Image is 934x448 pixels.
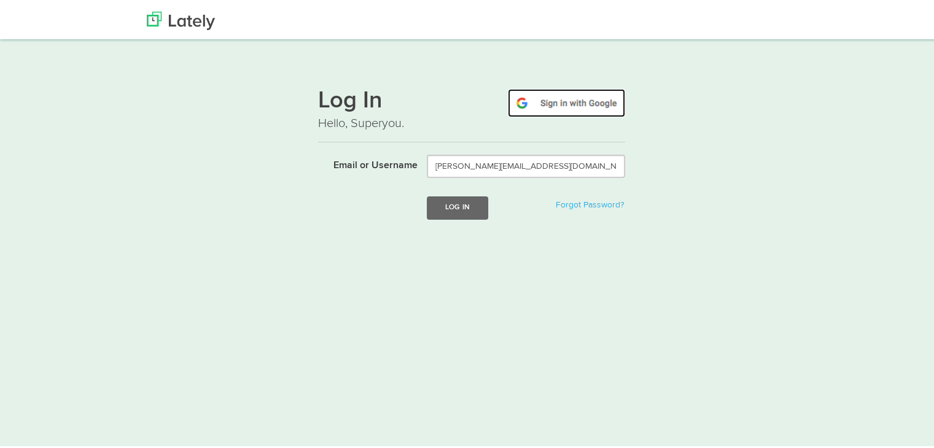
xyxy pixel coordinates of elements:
img: google-signin.png [508,87,625,115]
h1: Log In [318,87,625,112]
a: Forgot Password? [556,198,624,207]
label: Email or Username [309,152,418,171]
img: Lately [147,9,215,28]
button: Log In [427,194,488,217]
input: Email or Username [427,152,625,176]
p: Hello, Superyou. [318,112,625,130]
